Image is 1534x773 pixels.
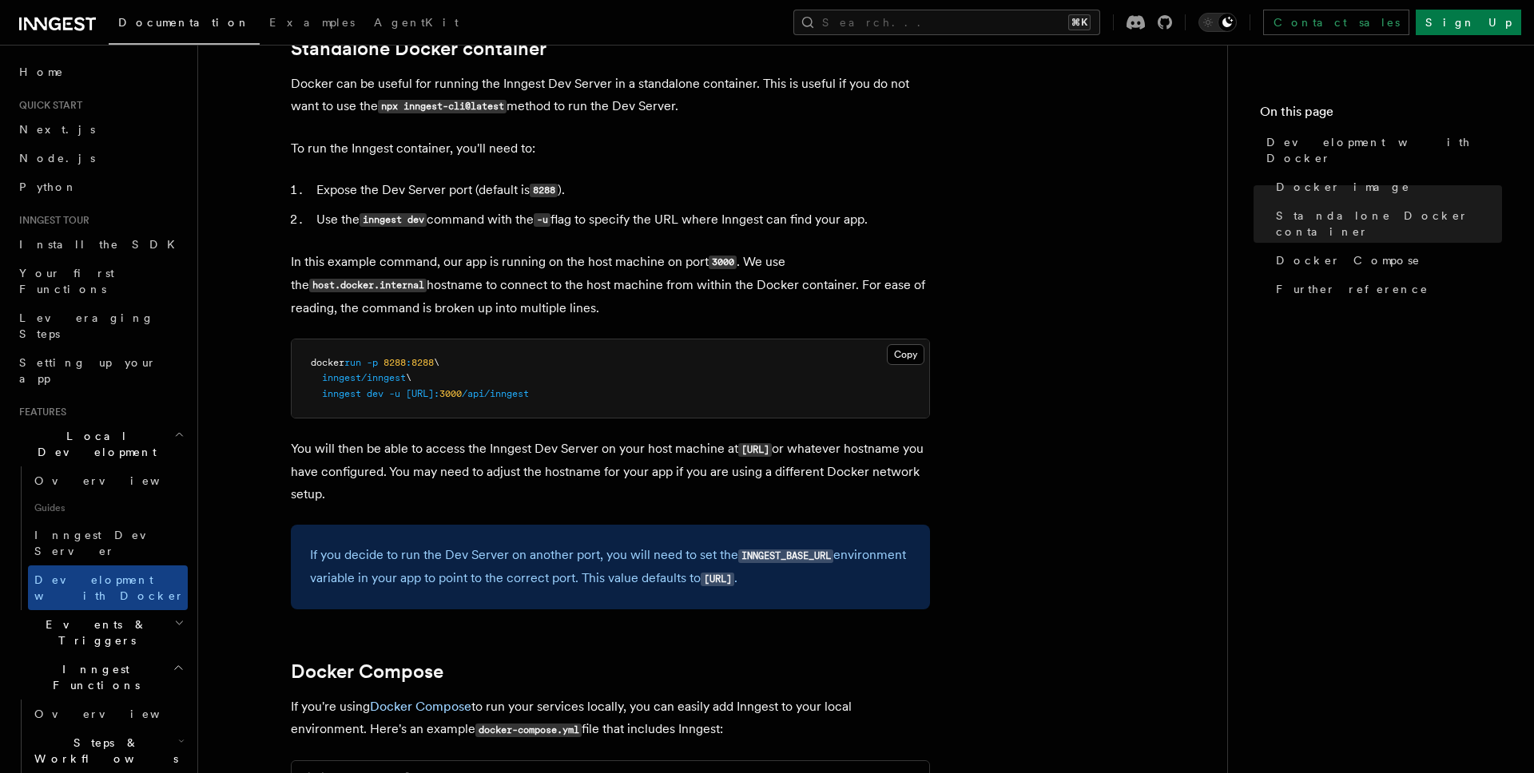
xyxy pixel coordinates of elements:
[364,5,468,43] a: AgentKit
[1263,10,1409,35] a: Contact sales
[13,406,66,418] span: Features
[260,5,364,43] a: Examples
[13,422,188,466] button: Local Development
[1276,281,1429,297] span: Further reference
[13,616,174,648] span: Events & Triggers
[34,529,171,557] span: Inngest Dev Server
[291,137,930,160] p: To run the Inngest container, you'll need to:
[406,372,411,383] span: \
[28,495,188,521] span: Guides
[374,16,459,29] span: AgentKit
[701,573,734,586] code: [URL]
[1270,275,1502,303] a: Further reference
[406,388,439,399] span: [URL]:
[1270,172,1502,201] a: Docker image
[309,279,427,292] code: host.docker.internal
[19,356,157,385] span: Setting up your app
[344,357,361,368] span: run
[312,208,930,232] li: Use the command with the flag to specify the URL where Inngest can find your app.
[19,64,64,80] span: Home
[34,708,199,720] span: Overview
[13,610,188,655] button: Events & Triggers
[534,213,550,227] code: -u
[291,438,930,505] p: You will then be able to access the Inngest Dev Server on your host machine at or whatever hostna...
[13,655,188,700] button: Inngest Functions
[13,172,188,201] a: Python
[28,466,188,495] a: Overview
[19,311,154,340] span: Leveraging Steps
[1276,179,1410,195] span: Docker image
[28,565,188,610] a: Development with Docker
[378,100,507,113] code: npx inngest-cli@latest
[406,357,411,368] span: :
[291,73,930,118] p: Docker can be useful for running the Inngest Dev Server in a standalone container. This is useful...
[322,372,406,383] span: inngest/inngest
[1416,10,1521,35] a: Sign Up
[269,16,355,29] span: Examples
[118,16,250,29] span: Documentation
[411,357,434,368] span: 8288
[1266,134,1502,166] span: Development with Docker
[34,474,199,487] span: Overview
[738,549,833,563] code: INNGEST_BASE_URL
[28,521,188,565] a: Inngest Dev Server
[13,144,188,172] a: Node.js
[530,184,558,197] code: 8288
[13,466,188,610] div: Local Development
[13,428,174,460] span: Local Development
[291,251,930,319] p: In this example command, our app is running on the host machine on port . We use the hostname to ...
[462,388,529,399] span: /api/inngest
[19,123,95,136] span: Next.js
[383,357,406,368] span: 8288
[310,544,911,590] p: If you decide to run the Dev Server on another port, you will need to set the environment variabl...
[312,179,930,202] li: Expose the Dev Server port (default is ).
[19,267,114,295] span: Your first Functions
[439,388,462,399] span: 3000
[475,723,582,737] code: docker-compose.yml
[291,660,443,683] a: Docker Compose
[367,357,378,368] span: -p
[28,700,188,728] a: Overview
[1068,14,1091,30] kbd: ⌘K
[887,344,924,365] button: Copy
[19,238,185,251] span: Install the SDK
[1276,252,1421,268] span: Docker Compose
[389,388,400,399] span: -u
[793,10,1100,35] button: Search...⌘K
[738,443,772,457] code: [URL]
[13,214,89,227] span: Inngest tour
[13,259,188,303] a: Your first Functions
[311,357,344,368] span: docker
[709,256,737,269] code: 3000
[367,388,383,399] span: dev
[13,348,188,393] a: Setting up your app
[13,57,188,86] a: Home
[13,99,82,112] span: Quick start
[13,661,173,693] span: Inngest Functions
[291,696,930,741] p: If you're using to run your services locally, you can easily add Inngest to your local environmen...
[1276,208,1502,240] span: Standalone Docker container
[1270,246,1502,275] a: Docker Compose
[370,699,471,714] a: Docker Compose
[109,5,260,45] a: Documentation
[360,213,427,227] code: inngest dev
[34,573,185,602] span: Development with Docker
[13,115,188,144] a: Next.js
[322,388,361,399] span: inngest
[1260,128,1502,172] a: Development with Docker
[28,728,188,773] button: Steps & Workflows
[13,303,188,348] a: Leveraging Steps
[13,230,188,259] a: Install the SDK
[28,735,178,767] span: Steps & Workflows
[291,38,546,60] a: Standalone Docker container
[1260,102,1502,128] h4: On this page
[19,180,77,193] span: Python
[1198,13,1237,32] button: Toggle dark mode
[434,357,439,368] span: \
[19,152,95,165] span: Node.js
[1270,201,1502,246] a: Standalone Docker container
